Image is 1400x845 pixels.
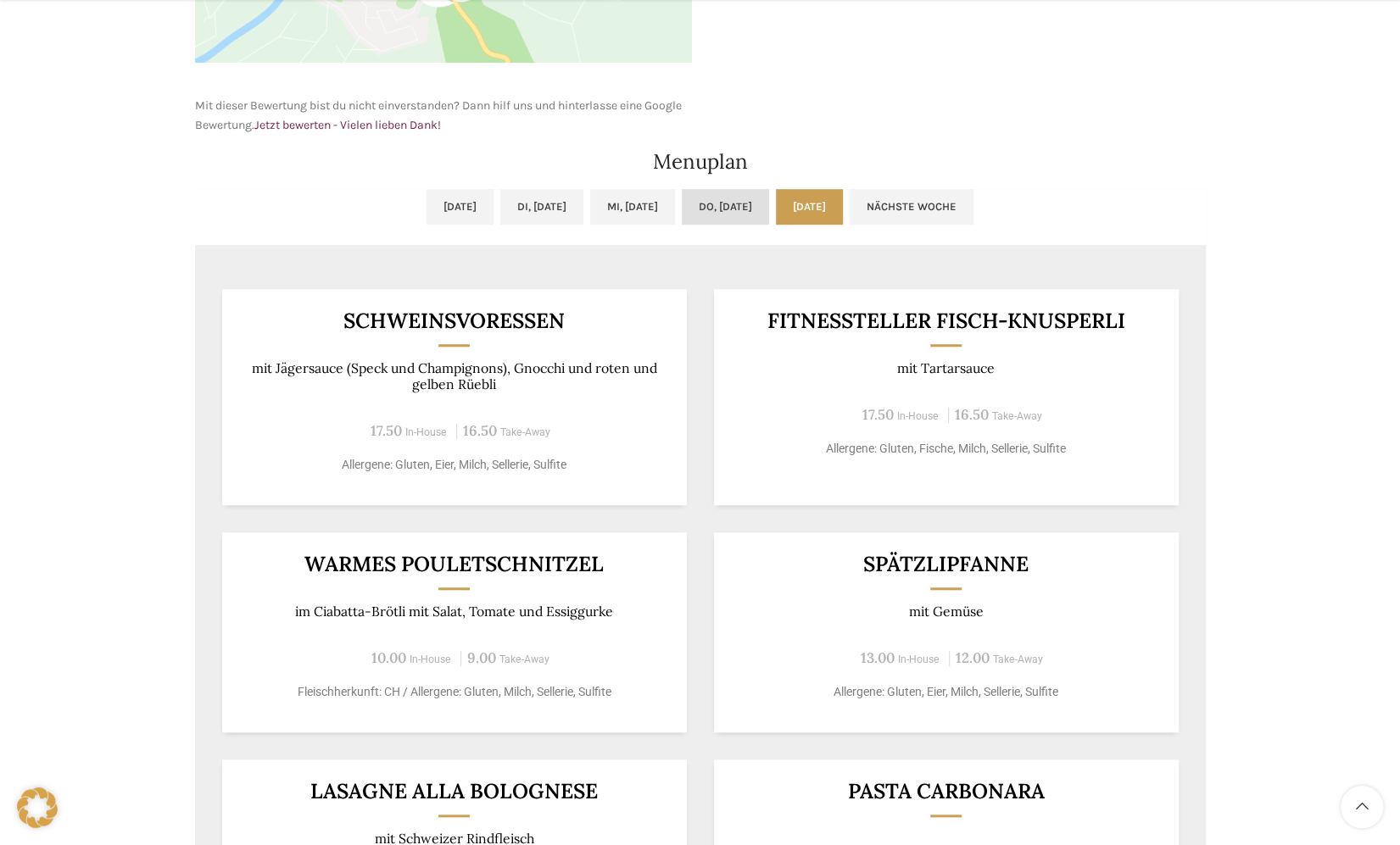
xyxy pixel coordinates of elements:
p: Allergene: Gluten, Fische, Milch, Sellerie, Sulfite [734,440,1157,458]
span: 13.00 [861,648,895,667]
span: 17.50 [371,421,402,440]
h2: Menuplan [195,152,1206,172]
p: Fleischherkunft: CH / Allergene: Gluten, Milch, Sellerie, Sulfite [243,683,666,701]
p: Allergene: Gluten, Eier, Milch, Sellerie, Sulfite [734,683,1157,701]
a: Mi, [DATE] [590,189,675,225]
span: In-House [410,653,451,665]
a: Nächste Woche [850,189,973,225]
a: Jetzt bewerten - Vielen lieben Dank! [254,118,441,132]
p: mit Jägersauce (Speck und Champignons), Gnocchi und roten und gelben Rüebli [243,360,666,393]
span: Take-Away [500,426,550,438]
a: Do, [DATE] [682,189,769,225]
p: mit Gemüse [734,603,1157,620]
p: im Ciabatta-Brötli mit Salat, Tomate und Essiggurke [243,603,666,620]
span: In-House [405,426,447,438]
span: In-House [897,410,939,422]
h3: Warmes Pouletschnitzel [243,553,666,575]
h3: Spätzlipfanne [734,553,1157,575]
p: Allergene: Gluten, Eier, Milch, Sellerie, Sulfite [243,456,666,474]
h3: Fitnessteller Fisch-Knusperli [734,310,1157,331]
h3: Lasagne alla Bolognese [243,781,666,802]
span: Take-Away [993,653,1043,665]
h3: Schweinsvoressen [243,310,666,331]
span: 16.50 [955,405,989,424]
p: mit Tartarsauce [734,360,1157,376]
a: [DATE] [427,189,494,225]
a: Scroll to top button [1341,786,1383,828]
span: Take-Away [992,410,1042,422]
a: [DATE] [776,189,843,225]
span: 12.00 [956,648,990,667]
span: 10.00 [371,648,406,667]
span: 16.50 [463,421,497,440]
span: Take-Away [499,653,549,665]
span: 9.00 [467,648,496,667]
a: Di, [DATE] [500,189,583,225]
span: In-House [898,653,940,665]
span: 17.50 [862,405,894,424]
h3: Pasta Carbonara [734,781,1157,802]
p: Mit dieser Bewertung bist du nicht einverstanden? Dann hilf uns und hinterlasse eine Google Bewer... [195,97,692,135]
